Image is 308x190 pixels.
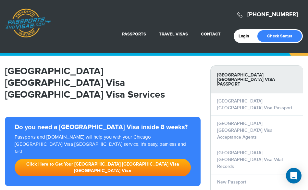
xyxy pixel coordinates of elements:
[286,168,302,183] div: Open Intercom Messenger
[159,32,188,37] a: Travel Visas
[122,32,146,37] a: Passports
[201,32,221,37] a: Contact
[217,98,292,111] a: [GEOGRAPHIC_DATA] [GEOGRAPHIC_DATA] Visa Passport
[217,150,283,169] a: [GEOGRAPHIC_DATA] [GEOGRAPHIC_DATA] Visa Vital Records
[257,30,302,42] a: Check Status
[239,34,254,39] a: Login
[5,8,51,38] a: Passports & [DOMAIN_NAME]
[5,65,201,101] h1: [GEOGRAPHIC_DATA] [GEOGRAPHIC_DATA] Visa [GEOGRAPHIC_DATA] Visa Services
[217,179,246,185] a: New Passport
[12,134,193,180] div: Passports and [DOMAIN_NAME] will help you with your Chicago [GEOGRAPHIC_DATA] Visa [GEOGRAPHIC_DA...
[15,123,191,131] strong: Do you need a [GEOGRAPHIC_DATA] Visa inside 8 weeks?
[15,159,191,176] a: Click Here to Get Your [GEOGRAPHIC_DATA] [GEOGRAPHIC_DATA] Visa [GEOGRAPHIC_DATA] Visa
[211,66,303,93] strong: [GEOGRAPHIC_DATA] [GEOGRAPHIC_DATA] Visa Passport
[217,121,273,140] a: [GEOGRAPHIC_DATA] [GEOGRAPHIC_DATA] Visa Acceptance Agents
[247,11,298,18] a: [PHONE_NUMBER]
